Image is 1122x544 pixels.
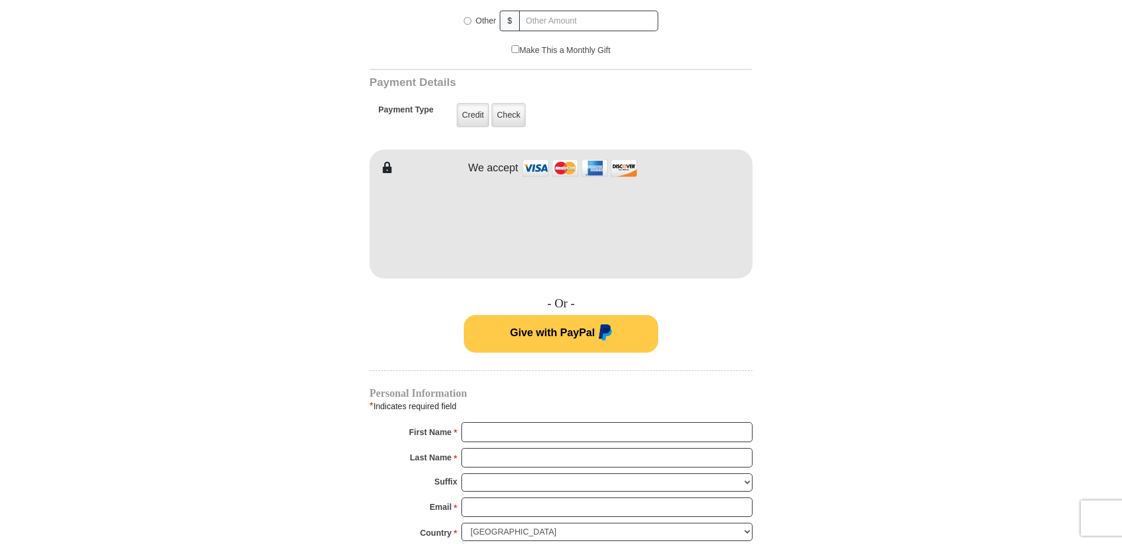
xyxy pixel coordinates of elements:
span: Other [476,16,496,25]
input: Make This a Monthly Gift [511,45,519,53]
h5: Payment Type [378,105,434,121]
img: credit cards accepted [521,155,639,181]
span: Give with PayPal [510,327,595,339]
h4: We accept [468,162,519,175]
label: Make This a Monthly Gift [511,44,610,57]
img: paypal [595,324,612,343]
strong: Email [430,499,451,515]
h4: - Or - [369,296,753,311]
input: Other Amount [519,11,658,31]
span: $ [500,11,520,31]
h3: Payment Details [369,76,670,89]
label: Credit [457,103,489,127]
h4: Personal Information [369,389,753,398]
strong: Suffix [434,473,457,490]
strong: Last Name [410,449,452,466]
label: Check [491,103,526,127]
strong: First Name [409,424,451,440]
div: Indicates required field [369,399,753,414]
button: Give with PayPal [464,315,658,353]
strong: Country [420,525,452,541]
